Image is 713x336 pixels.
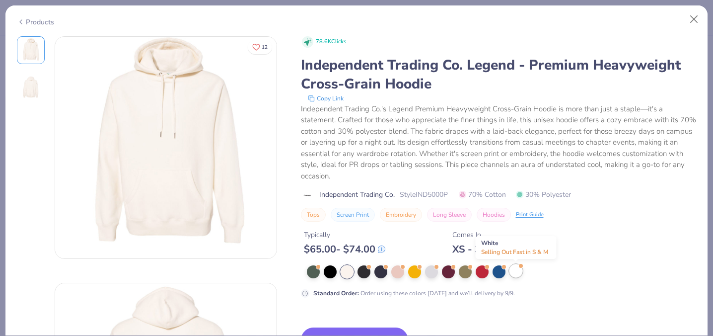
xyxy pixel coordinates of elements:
[476,236,557,259] div: White
[17,17,54,27] div: Products
[400,189,448,200] span: Style IND5000P
[516,211,544,219] div: Print Guide
[313,289,359,297] strong: Standard Order :
[305,93,347,103] button: copy to clipboard
[19,76,43,100] img: Back
[301,103,697,182] div: Independent Trading Co.'s Legend Premium Heavyweight Cross-Grain Hoodie is more than just a stapl...
[331,208,375,222] button: Screen Print
[19,38,43,62] img: Front
[477,208,511,222] button: Hoodies
[304,230,385,240] div: Typically
[262,45,268,50] span: 12
[452,230,493,240] div: Comes In
[248,40,272,54] button: Like
[55,37,277,258] img: Front
[301,56,697,93] div: Independent Trading Co. Legend - Premium Heavyweight Cross-Grain Hoodie
[301,191,314,199] img: brand logo
[516,189,571,200] span: 30% Polyester
[481,248,548,256] span: Selling Out Fast in S & M
[316,38,346,46] span: 78.6K Clicks
[380,208,422,222] button: Embroidery
[685,10,704,29] button: Close
[301,208,326,222] button: Tops
[304,243,385,255] div: $ 65.00 - $ 74.00
[427,208,472,222] button: Long Sleeve
[313,289,515,298] div: Order using these colors [DATE] and we’ll delivery by 9/9.
[452,243,493,255] div: XS - 3XL
[459,189,506,200] span: 70% Cotton
[319,189,395,200] span: Independent Trading Co.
